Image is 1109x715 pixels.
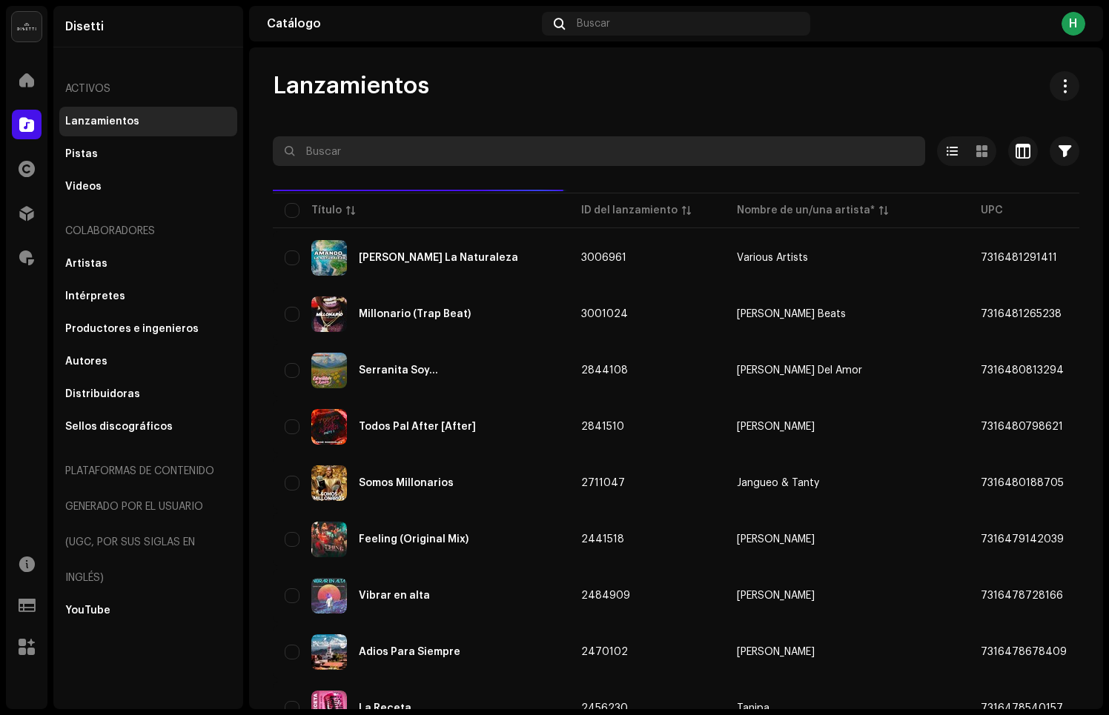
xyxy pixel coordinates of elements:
[581,309,628,319] span: 3001024
[12,12,42,41] img: 02a7c2d3-3c89-4098-b12f-2ff2945c95ee
[311,634,347,670] img: a76244fe-0cb7-46bb-9268-e87715c47b3b
[311,465,347,501] img: e9bef4c1-1ad1-4621-9ef9-fb4bb4525ac5
[737,703,957,714] span: Tanipa
[65,605,110,616] div: YouTube
[267,18,536,30] div: Catálogo
[59,107,237,136] re-m-nav-item: Lanzamientos
[981,478,1064,488] span: 7316480188705
[59,596,237,625] re-m-nav-item: YouTube
[737,422,815,432] div: [PERSON_NAME]
[981,534,1064,545] span: 7316479142039
[59,412,237,442] re-m-nav-item: Sellos discográficos
[65,290,125,302] div: Intérpretes
[581,365,628,376] span: 2844108
[577,18,610,30] span: Buscar
[737,647,957,657] span: Cholo Huelayo
[737,478,819,488] div: Jangueo & Tanty
[359,253,518,263] div: Amando La Naturaleza
[359,647,460,657] div: Adios Para Siempre
[65,148,98,160] div: Pistas
[981,422,1063,432] span: 7316480798621
[737,478,957,488] span: Jangueo & Tanty
[581,422,624,432] span: 2841510
[737,534,815,545] div: [PERSON_NAME]
[1062,12,1085,36] div: H
[311,203,342,218] div: Título
[981,253,1057,263] span: 7316481291411
[59,347,237,376] re-m-nav-item: Autores
[65,421,173,433] div: Sellos discográficos
[59,453,237,596] re-a-nav-header: Plataformas de contenido generado por el usuario (UGC, por sus siglas en inglés)
[65,258,107,270] div: Artistas
[359,309,471,319] div: Millonario (Trap Beat)
[737,591,957,601] span: Sergio Angel
[737,422,957,432] span: Fede Rodriguez
[359,478,454,488] div: Somos Millonarios
[359,591,430,601] div: Vibrar en alta
[59,379,237,409] re-m-nav-item: Distribuidoras
[737,534,957,545] span: Fernanda Arias
[311,409,347,445] img: afc3ac59-efcf-47bb-abdd-bc576991aeea
[581,703,628,714] span: 2456230
[737,365,957,376] span: Estrellita Del Amor
[359,534,469,545] div: Feeling (Original Mix)
[737,703,769,714] div: Tanipa
[581,534,624,545] span: 2441518
[311,522,347,557] img: 3d862230-5618-4225-b237-04d4a639e6cf
[273,136,925,166] input: Buscar
[581,478,625,488] span: 2711047
[65,356,107,368] div: Autores
[737,309,957,319] span: Maximo Nivel Beats
[311,578,347,613] img: 9f1d0190-4d6b-436c-aacc-9114ffd68948
[359,422,476,432] div: Todos Pal After [After]
[59,249,237,279] re-m-nav-item: Artistas
[359,703,411,714] div: La Receta
[59,71,237,107] re-a-nav-header: Activos
[981,591,1063,601] span: 7316478728166
[981,703,1063,714] span: 7316478540157
[737,309,846,319] div: [PERSON_NAME] Beats
[581,203,678,218] div: ID del lanzamiento
[359,365,438,376] div: Serranita Soy...
[737,647,815,657] div: [PERSON_NAME]
[59,139,237,169] re-m-nav-item: Pistas
[737,253,808,263] div: Various Artists
[581,647,628,657] span: 2470102
[273,71,429,101] span: Lanzamientos
[311,296,347,332] img: 6c159901-7b4b-47ad-b5b8-d68011cfd4c7
[737,365,862,376] div: [PERSON_NAME] Del Amor
[737,591,815,601] div: [PERSON_NAME]
[737,203,875,218] div: Nombre de un/una artista*
[59,172,237,202] re-m-nav-item: Videos
[581,253,626,263] span: 3006961
[311,353,347,388] img: b236f158-9fed-458a-9d4e-fe7382b384f0
[59,213,237,249] re-a-nav-header: Colaboradores
[981,647,1067,657] span: 7316478678409
[65,116,139,127] div: Lanzamientos
[59,282,237,311] re-m-nav-item: Intérpretes
[59,314,237,344] re-m-nav-item: Productores e ingenieros
[311,240,347,276] img: 38ac46c3-7282-47aa-9b6e-4931e78fe373
[65,388,140,400] div: Distribuidoras
[581,591,630,601] span: 2484909
[65,181,102,193] div: Videos
[981,309,1062,319] span: 7316481265238
[981,365,1064,376] span: 7316480813294
[737,253,957,263] span: Various Artists
[65,323,199,335] div: Productores e ingenieros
